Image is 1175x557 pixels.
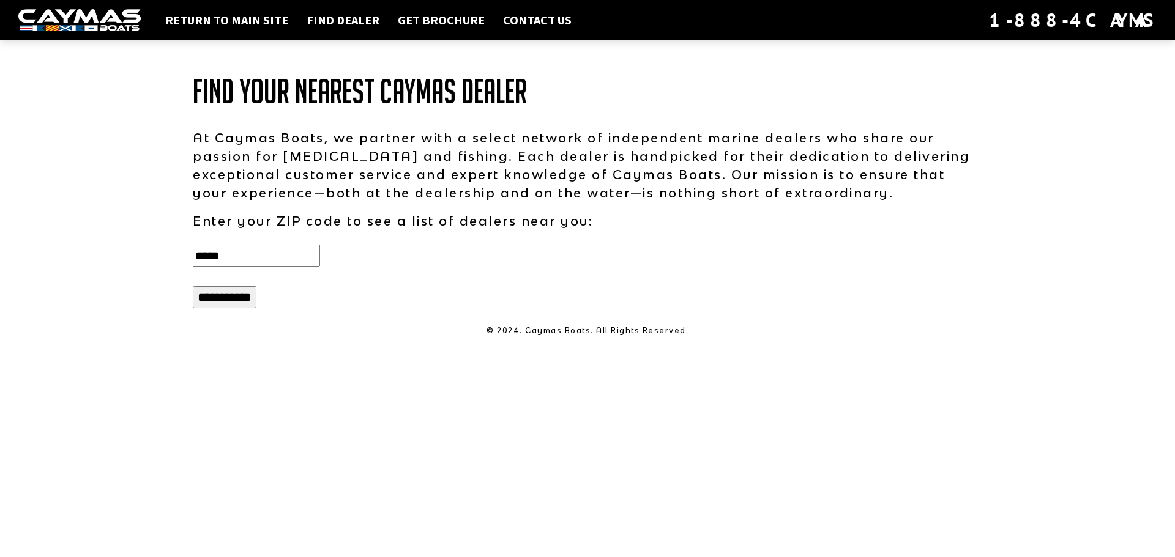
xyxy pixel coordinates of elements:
[989,7,1157,34] div: 1-888-4CAYMAS
[497,12,578,28] a: Contact Us
[159,12,294,28] a: Return to main site
[193,128,982,202] p: At Caymas Boats, we partner with a select network of independent marine dealers who share our pas...
[193,325,982,336] p: © 2024. Caymas Boats. All Rights Reserved.
[193,212,982,230] p: Enter your ZIP code to see a list of dealers near you:
[300,12,386,28] a: Find Dealer
[18,9,141,32] img: white-logo-c9c8dbefe5ff5ceceb0f0178aa75bf4bb51f6bca0971e226c86eb53dfe498488.png
[392,12,491,28] a: Get Brochure
[193,73,982,110] h1: Find Your Nearest Caymas Dealer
